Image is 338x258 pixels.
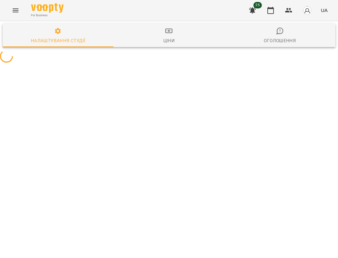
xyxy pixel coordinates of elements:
img: Voopty Logo [31,3,64,13]
button: Menu [8,3,23,18]
img: avatar_s.png [303,6,312,15]
div: Ціни [163,37,175,44]
span: UA [321,7,328,14]
span: For Business [31,13,64,18]
span: 25 [253,2,262,8]
button: UA [318,4,330,16]
div: Оголошення [264,37,296,44]
div: Налаштування студії [31,37,85,44]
